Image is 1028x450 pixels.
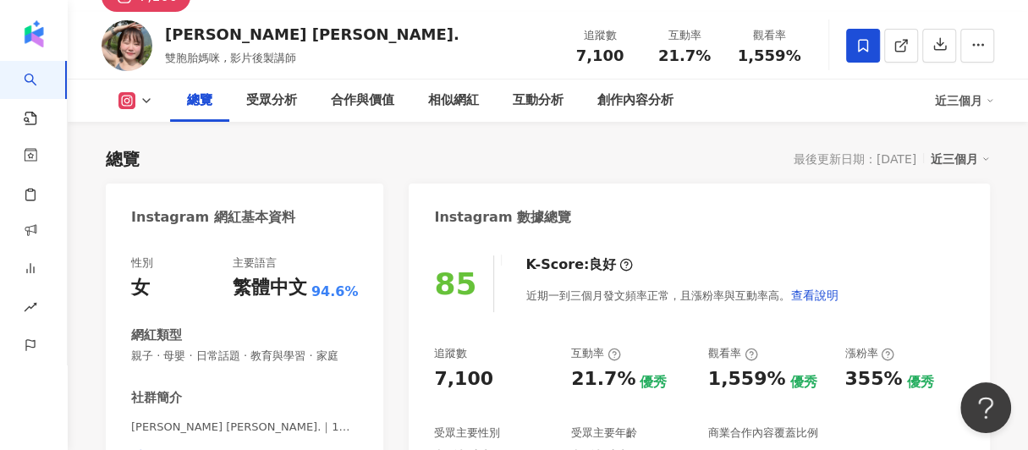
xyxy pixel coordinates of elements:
div: 性別 [131,255,153,271]
div: 總覽 [187,91,212,111]
div: 受眾主要年齡 [571,425,637,441]
div: 355% [844,366,902,392]
span: 7,100 [576,47,624,64]
div: 近三個月 [935,87,994,114]
div: [PERSON_NAME] [PERSON_NAME]. [165,24,459,45]
img: logo icon [20,20,47,47]
div: 受眾主要性別 [434,425,500,441]
span: 親子 · 母嬰 · 日常話題 · 教育與學習 · 家庭 [131,348,358,364]
div: 觀看率 [737,27,801,44]
iframe: Help Scout Beacon - Open [960,382,1011,433]
div: 女 [131,275,150,301]
div: 漲粉率 [844,346,894,361]
div: 繁體中文 [233,275,307,301]
div: 良好 [589,255,616,274]
div: 優秀 [906,373,933,392]
div: 優秀 [640,373,667,392]
div: 社群簡介 [131,389,182,407]
span: 21.7% [658,47,711,64]
div: 7,100 [434,366,493,392]
div: 創作內容分析 [597,91,673,111]
div: 總覽 [106,147,140,171]
div: 21.7% [571,366,635,392]
div: 商業合作內容覆蓋比例 [708,425,818,441]
div: 最後更新日期：[DATE] [794,152,916,166]
div: 85 [434,266,476,301]
img: KOL Avatar [102,20,152,71]
div: 近期一到三個月發文頻率正常，且漲粉率與互動率高。 [525,278,838,312]
div: 互動分析 [513,91,563,111]
div: 1,559% [708,366,786,392]
div: 受眾分析 [246,91,297,111]
div: Instagram 網紅基本資料 [131,208,295,227]
span: rise [24,290,37,328]
div: 互動率 [652,27,717,44]
div: Instagram 數據總覽 [434,208,571,227]
span: 1,559% [738,47,801,64]
button: 查看說明 [789,278,838,312]
div: 相似網紅 [428,91,479,111]
div: 優秀 [789,373,816,392]
span: 查看說明 [790,288,838,302]
div: 追蹤數 [568,27,632,44]
div: 網紅類型 [131,327,182,344]
a: search [24,61,58,127]
span: [PERSON_NAME] [PERSON_NAME].｜1分鐘過一天｜雙胞胎媽咪 | 1minaday.[PERSON_NAME] [131,420,358,435]
div: 主要語言 [233,255,277,271]
span: 94.6% [311,283,359,301]
div: 追蹤數 [434,346,467,361]
span: 雙胞胎媽咪 , 影片後製講師 [165,52,296,64]
div: 互動率 [571,346,621,361]
div: 觀看率 [708,346,758,361]
div: 合作與價值 [331,91,394,111]
div: 近三個月 [931,148,990,170]
div: K-Score : [525,255,633,274]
